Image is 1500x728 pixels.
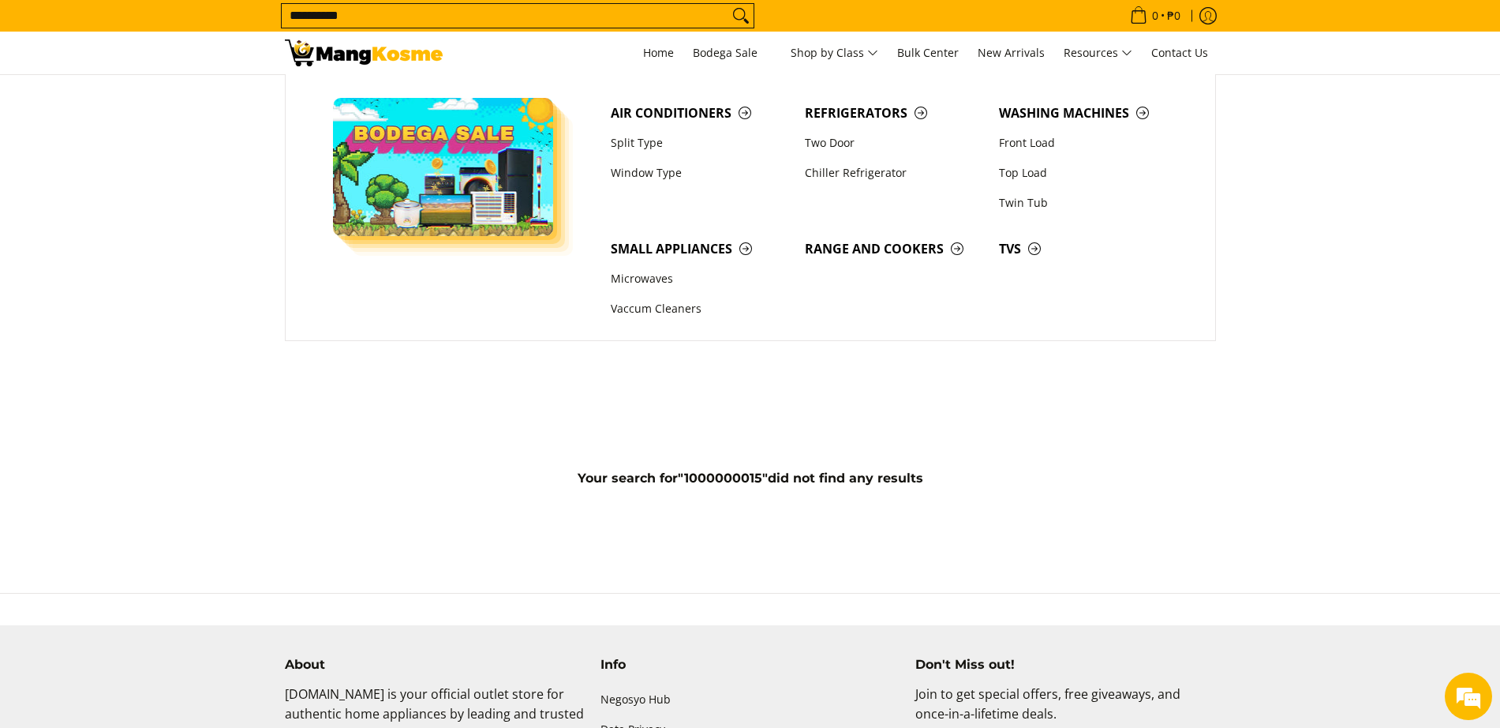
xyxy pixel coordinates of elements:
h4: Info [600,657,900,673]
span: Small Appliances [611,239,789,259]
a: Washing Machines [991,98,1185,128]
button: Search [728,4,754,28]
a: TVs [991,234,1185,264]
span: 0 [1150,10,1161,21]
div: Chat with us now [82,88,265,109]
a: Vaccum Cleaners [603,295,797,325]
span: We're online! [92,199,218,358]
span: Refrigerators [805,103,983,123]
span: New Arrivals [978,45,1045,60]
a: Contact Us [1143,32,1216,74]
a: Resources [1056,32,1140,74]
span: Home [643,45,674,60]
span: Washing Machines [999,103,1177,123]
span: Air Conditioners [611,103,789,123]
h5: Your search for did not find any results [277,471,1224,486]
span: Range and Cookers [805,239,983,259]
a: Negosyo Hub [600,685,900,715]
a: Top Load [991,158,1185,188]
span: Resources [1064,43,1132,63]
textarea: Type your message and hit 'Enter' [8,431,301,486]
a: Air Conditioners [603,98,797,128]
a: Chiller Refrigerator [797,158,991,188]
a: Two Door [797,128,991,158]
a: Front Load [991,128,1185,158]
a: Twin Tub [991,188,1185,218]
a: New Arrivals [970,32,1053,74]
a: Home [635,32,682,74]
span: TVs [999,239,1177,259]
img: Bodega Sale [333,98,554,236]
a: Bulk Center [889,32,967,74]
span: Bodega Sale [693,43,772,63]
a: Microwaves [603,265,797,295]
span: Shop by Class [791,43,878,63]
nav: Main Menu [458,32,1216,74]
img: Search: 0 results found for &quot;1000000015&quot; | Mang Kosme [285,39,443,66]
h4: About [285,657,585,673]
a: Split Type [603,128,797,158]
a: Shop by Class [783,32,886,74]
a: Window Type [603,158,797,188]
span: ₱0 [1165,10,1183,21]
span: Contact Us [1151,45,1208,60]
span: Bulk Center [897,45,959,60]
span: • [1125,7,1185,24]
a: Refrigerators [797,98,991,128]
strong: "1000000015" [678,471,768,486]
a: Bodega Sale [685,32,780,74]
div: Minimize live chat window [259,8,297,46]
a: Small Appliances [603,234,797,264]
h4: Don't Miss out! [915,657,1215,673]
a: Range and Cookers [797,234,991,264]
